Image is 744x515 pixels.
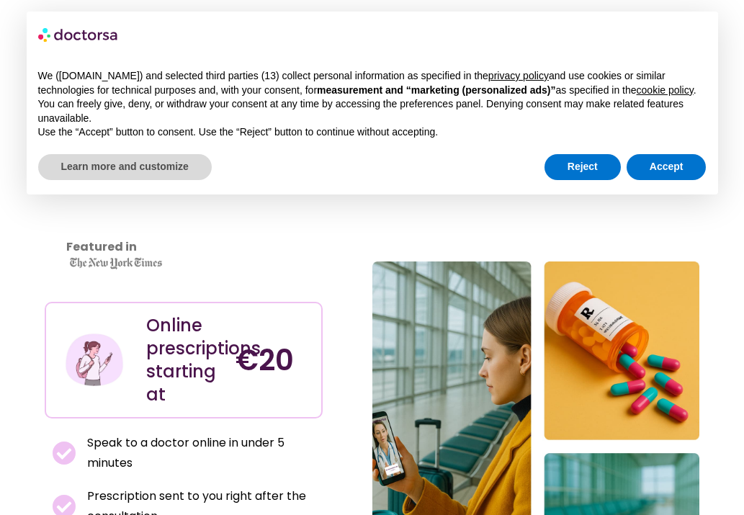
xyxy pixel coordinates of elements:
strong: Featured in [66,238,137,255]
iframe: Customer reviews powered by Trustpilot [52,210,268,227]
h4: €20 [236,343,310,377]
p: You can freely give, deny, or withdraw your consent at any time by accessing the preferences pane... [38,97,707,125]
a: privacy policy [488,70,549,81]
p: We ([DOMAIN_NAME]) and selected third parties (13) collect personal information as specified in t... [38,69,707,97]
img: logo [38,23,119,46]
span: Speak to a doctor online in under 5 minutes [84,433,315,473]
button: Reject [544,154,621,180]
strong: measurement and “marketing (personalized ads)” [317,84,555,96]
img: Illustration depicting a young woman in a casual outfit, engaged with her smartphone. She has a p... [64,330,124,390]
div: Online prescriptions starting at [146,314,221,406]
p: Use the “Accept” button to consent. Use the “Reject” button to continue without accepting. [38,125,707,140]
iframe: Customer reviews powered by Trustpilot [52,227,315,244]
a: cookie policy [637,84,694,96]
button: Learn more and customize [38,154,212,180]
button: Accept [627,154,707,180]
